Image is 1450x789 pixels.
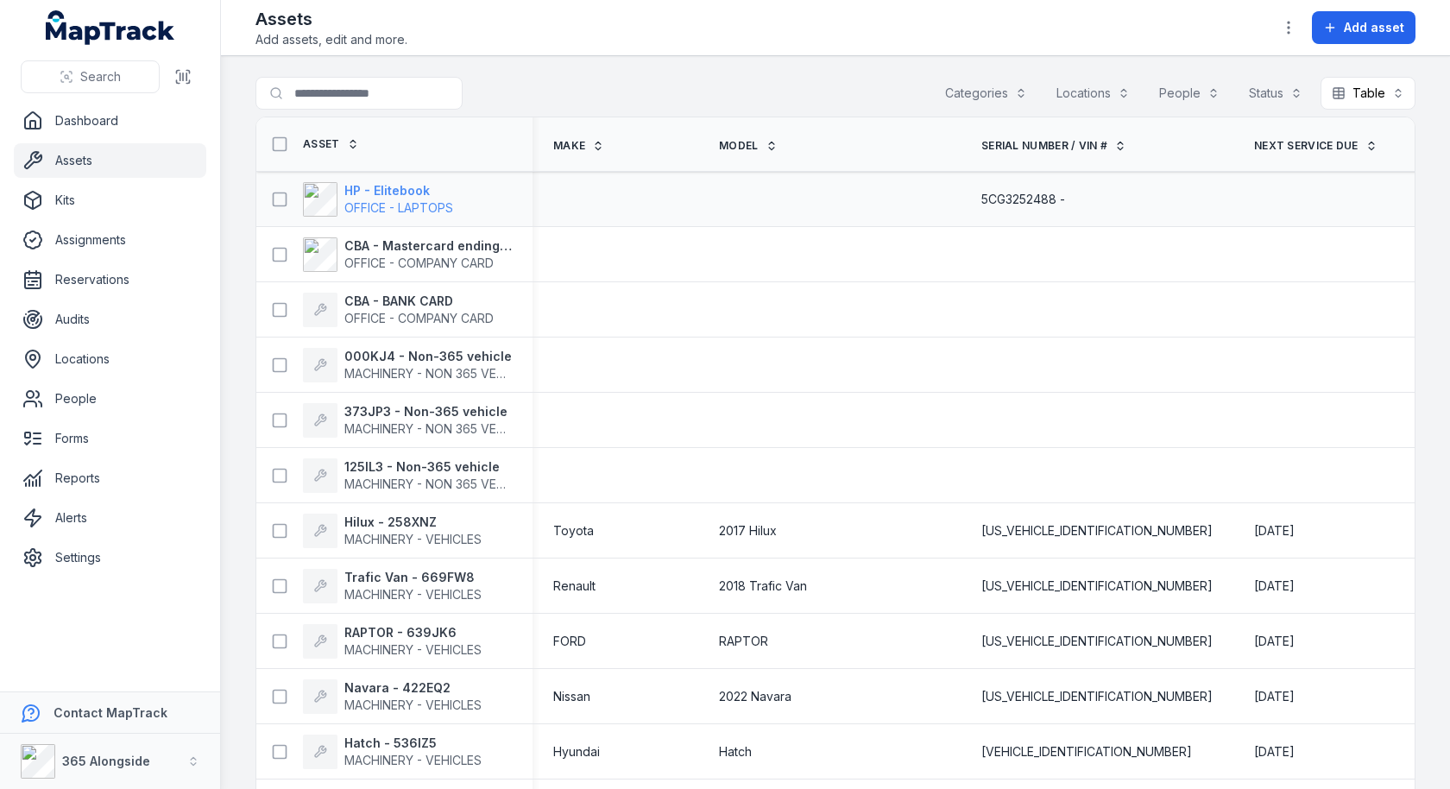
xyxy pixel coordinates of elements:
[303,569,482,603] a: Trafic Van - 669FW8MACHINERY - VEHICLES
[1254,139,1377,153] a: Next Service Due
[54,705,167,720] strong: Contact MapTrack
[344,624,482,641] strong: RAPTOR - 639JK6
[719,633,768,650] span: RAPTOR
[303,458,512,493] a: 125IL3 - Non-365 vehicleMACHINERY - NON 365 VEHICLES
[303,403,512,438] a: 373JP3 - Non-365 vehicleMACHINERY - NON 365 VEHICLES
[1254,139,1359,153] span: Next Service Due
[303,679,482,714] a: Navara - 422EQ2MACHINERY - VEHICLES
[303,137,340,151] span: Asset
[62,754,150,768] strong: 365 Alongside
[1148,77,1231,110] button: People
[719,688,791,705] span: 2022 Navara
[14,223,206,257] a: Assignments
[344,293,494,310] strong: CBA - BANK CARD
[344,237,512,255] strong: CBA - Mastercard ending 4187
[1045,77,1141,110] button: Locations
[344,366,537,381] span: MACHINERY - NON 365 VEHICLES
[981,578,1213,595] span: [US_VEHICLE_IDENTIFICATION_NUMBER]
[303,348,512,382] a: 000KJ4 - Non-365 vehicleMACHINERY - NON 365 VEHICLES
[303,137,359,151] a: Asset
[1254,522,1295,540] time: 22/11/2025, 11:00:00 am
[303,237,512,272] a: CBA - Mastercard ending 4187OFFICE - COMPANY CARD
[344,477,537,491] span: MACHINERY - NON 365 VEHICLES
[553,743,600,761] span: Hyundai
[14,183,206,218] a: Kits
[344,182,453,199] strong: HP - Elitebook
[344,458,512,476] strong: 125IL3 - Non-365 vehicle
[1321,77,1415,110] button: Table
[553,688,590,705] span: Nissan
[344,256,494,270] span: OFFICE - COMPANY CARD
[981,139,1107,153] span: Serial Number / VIN #
[14,143,206,178] a: Assets
[303,624,482,659] a: RAPTOR - 639JK6MACHINERY - VEHICLES
[1254,523,1295,538] span: [DATE]
[14,262,206,297] a: Reservations
[14,421,206,456] a: Forms
[303,735,482,769] a: Hatch - 536IZ5MACHINERY - VEHICLES
[553,522,594,540] span: Toyota
[719,139,778,153] a: Model
[1254,743,1295,761] time: 12/12/2025, 11:00:00 am
[14,342,206,376] a: Locations
[14,540,206,575] a: Settings
[981,522,1213,540] span: [US_VEHICLE_IDENTIFICATION_NUMBER]
[553,139,604,153] a: Make
[981,688,1213,705] span: [US_VEHICLE_IDENTIFICATION_NUMBER]
[255,31,407,48] span: Add assets, edit and more.
[344,514,482,531] strong: Hilux - 258XNZ
[46,10,175,45] a: MapTrack
[1238,77,1314,110] button: Status
[344,753,482,767] span: MACHINERY - VEHICLES
[14,501,206,535] a: Alerts
[14,104,206,138] a: Dashboard
[1254,578,1295,595] time: 30/01/2026, 11:00:00 am
[344,569,482,586] strong: Trafic Van - 669FW8
[80,68,121,85] span: Search
[719,743,752,761] span: Hatch
[1312,11,1415,44] button: Add asset
[255,7,407,31] h2: Assets
[303,293,494,327] a: CBA - BANK CARDOFFICE - COMPANY CARD
[1254,744,1295,759] span: [DATE]
[344,735,482,752] strong: Hatch - 536IZ5
[553,633,586,650] span: FORD
[1254,633,1295,650] time: 20/04/2026, 10:00:00 am
[1254,689,1295,704] span: [DATE]
[14,461,206,495] a: Reports
[21,60,160,93] button: Search
[1254,688,1295,705] time: 20/08/2025, 10:00:00 am
[344,697,482,712] span: MACHINERY - VEHICLES
[344,532,482,546] span: MACHINERY - VEHICLES
[553,578,596,595] span: Renault
[303,514,482,548] a: Hilux - 258XNZMACHINERY - VEHICLES
[934,77,1038,110] button: Categories
[981,633,1213,650] span: [US_VEHICLE_IDENTIFICATION_NUMBER]
[303,182,453,217] a: HP - ElitebookOFFICE - LAPTOPS
[344,587,482,602] span: MACHINERY - VEHICLES
[344,311,494,325] span: OFFICE - COMPANY CARD
[1254,634,1295,648] span: [DATE]
[719,578,807,595] span: 2018 Trafic Van
[344,642,482,657] span: MACHINERY - VEHICLES
[553,139,585,153] span: Make
[981,743,1192,761] span: [VEHICLE_IDENTIFICATION_NUMBER]
[981,139,1126,153] a: Serial Number / VIN #
[1254,578,1295,593] span: [DATE]
[719,522,777,540] span: 2017 Hilux
[14,302,206,337] a: Audits
[719,139,759,153] span: Model
[344,403,512,420] strong: 373JP3 - Non-365 vehicle
[1344,19,1404,36] span: Add asset
[344,348,512,365] strong: 000KJ4 - Non-365 vehicle
[344,200,453,215] span: OFFICE - LAPTOPS
[344,679,482,697] strong: Navara - 422EQ2
[981,191,1065,208] span: 5CG3252488 -
[344,421,537,436] span: MACHINERY - NON 365 VEHICLES
[14,382,206,416] a: People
